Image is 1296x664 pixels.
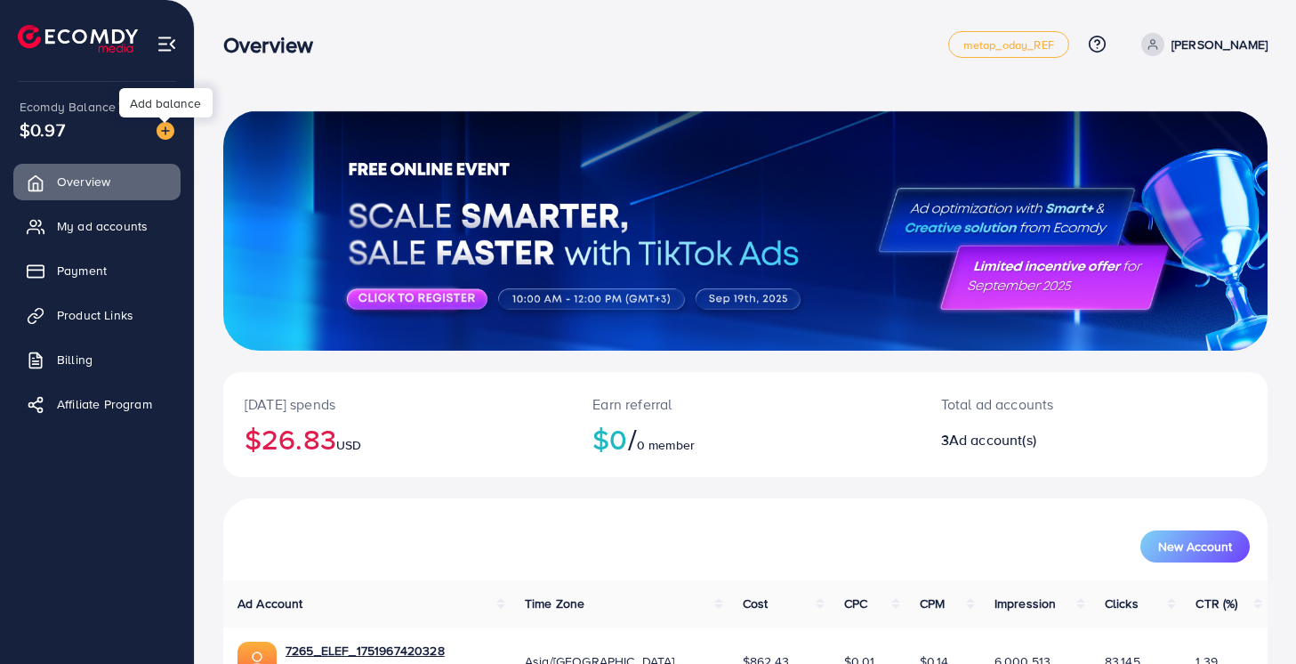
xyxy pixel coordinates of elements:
span: New Account [1158,540,1232,553]
span: Overview [57,173,110,190]
span: Ecomdy Balance [20,98,116,116]
a: My ad accounts [13,208,181,244]
button: New Account [1140,530,1250,563]
a: 7265_ELEF_1751967420328 [286,642,445,660]
span: CPC [844,595,867,612]
a: Payment [13,253,181,288]
h3: Overview [223,32,327,58]
span: USD [336,436,361,454]
img: menu [157,34,177,54]
span: Time Zone [525,595,584,612]
a: Billing [13,342,181,377]
p: [DATE] spends [245,393,550,415]
span: CTR (%) [1195,595,1237,612]
span: $0.97 [20,117,65,142]
span: metap_oday_REF [963,39,1054,51]
span: Product Links [57,306,133,324]
span: Ad Account [237,595,303,612]
span: / [628,418,637,459]
a: Overview [13,164,181,199]
span: Cost [743,595,769,612]
span: Clicks [1105,595,1139,612]
span: Impression [994,595,1057,612]
span: Affiliate Program [57,395,152,413]
p: Total ad accounts [941,393,1160,415]
iframe: Chat [1220,584,1283,651]
span: CPM [920,595,945,612]
a: metap_oday_REF [948,31,1069,58]
a: Affiliate Program [13,386,181,422]
span: Payment [57,262,107,279]
span: 0 member [637,436,695,454]
h2: 3 [941,432,1160,449]
img: image [157,122,174,140]
a: [PERSON_NAME] [1134,33,1268,56]
p: Earn referral [592,393,898,415]
h2: $26.83 [245,422,550,456]
p: [PERSON_NAME] [1171,34,1268,55]
div: Add balance [119,88,213,117]
span: Ad account(s) [949,430,1036,449]
img: logo [18,25,138,53]
h2: $0 [592,422,898,456]
a: Product Links [13,297,181,333]
span: My ad accounts [57,217,148,235]
span: Billing [57,351,93,368]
